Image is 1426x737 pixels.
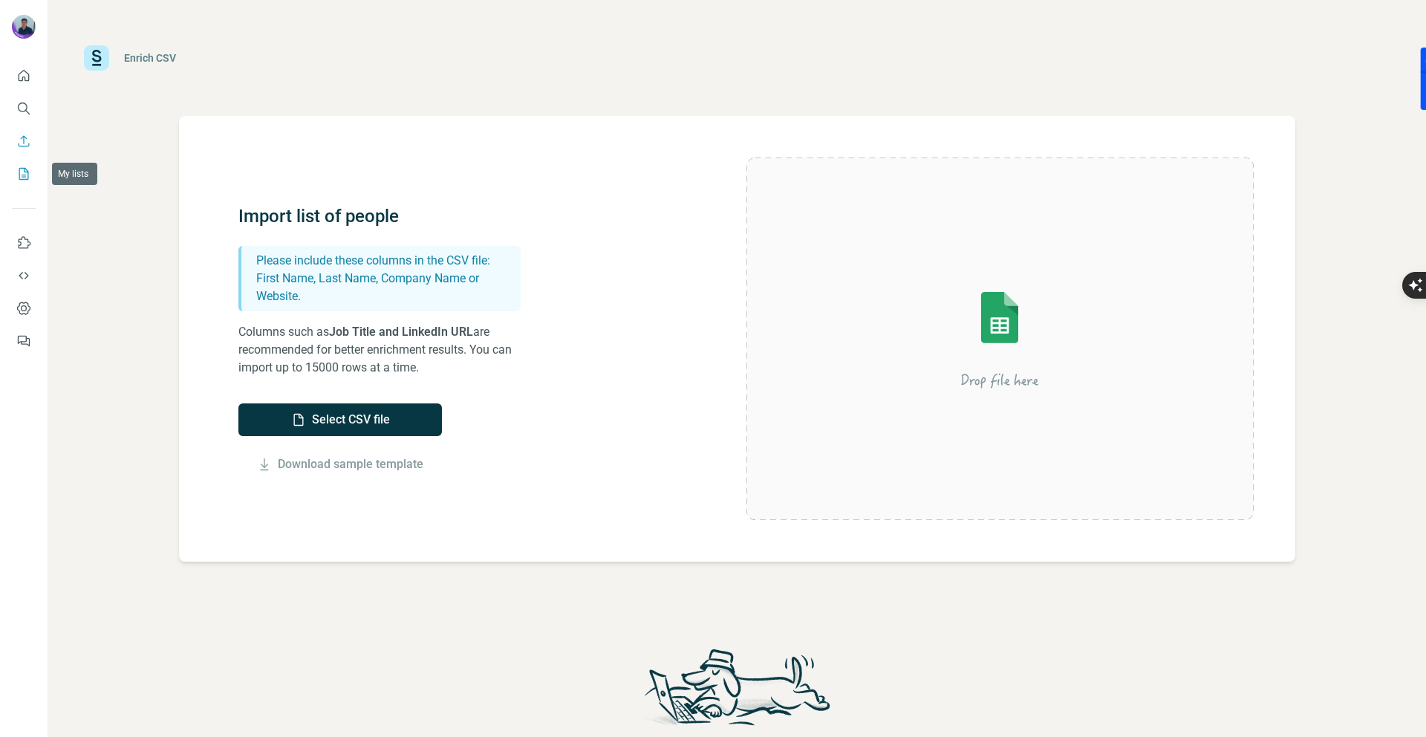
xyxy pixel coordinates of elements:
[238,403,442,436] button: Select CSV file
[12,230,36,256] button: Use Surfe on LinkedIn
[124,51,176,65] div: Enrich CSV
[84,45,109,71] img: Surfe Logo
[12,15,36,39] img: Avatar
[238,204,535,228] h3: Import list of people
[12,128,36,155] button: Enrich CSV
[329,325,473,339] span: Job Title and LinkedIn URL
[256,252,515,270] p: Please include these columns in the CSV file:
[12,262,36,289] button: Use Surfe API
[12,160,36,187] button: My lists
[238,455,442,473] button: Download sample template
[12,62,36,89] button: Quick start
[256,270,515,305] p: First Name, Last Name, Company Name or Website.
[866,250,1133,428] img: Surfe Illustration - Drop file here or select below
[12,328,36,354] button: Feedback
[238,323,535,377] p: Columns such as are recommended for better enrichment results. You can import up to 15000 rows at...
[12,95,36,122] button: Search
[278,455,423,473] a: Download sample template
[12,295,36,322] button: Dashboard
